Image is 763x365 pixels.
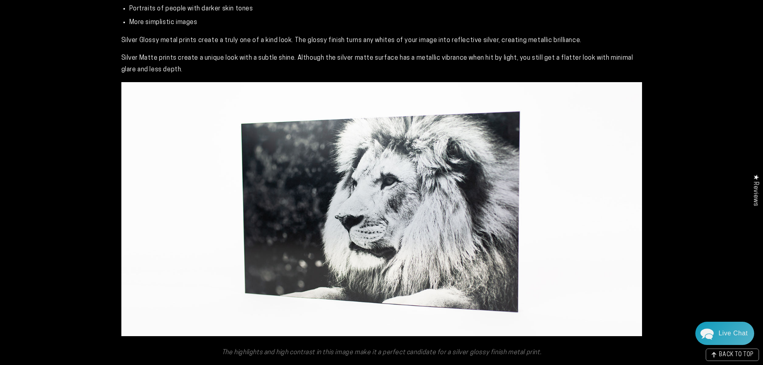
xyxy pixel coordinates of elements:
[222,349,541,356] span: The highlights and high contrast in this image make it a perfect candidate for a silver glossy fi...
[129,3,642,15] li: Portraits of people with darker skin tones
[748,168,763,212] div: Click to open Judge.me floating reviews tab
[719,352,754,358] span: BACK TO TOP
[129,17,642,28] li: More simplistic images
[121,52,642,76] p: Silver Matte prints create a unique look with a subtle shine. Although the silver matte surface h...
[695,322,754,345] div: Chat widget toggle
[121,35,642,46] p: Silver Glossy metal prints create a truly one of a kind look. The glossy finish turns any whites ...
[719,322,748,345] div: Contact Us Directly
